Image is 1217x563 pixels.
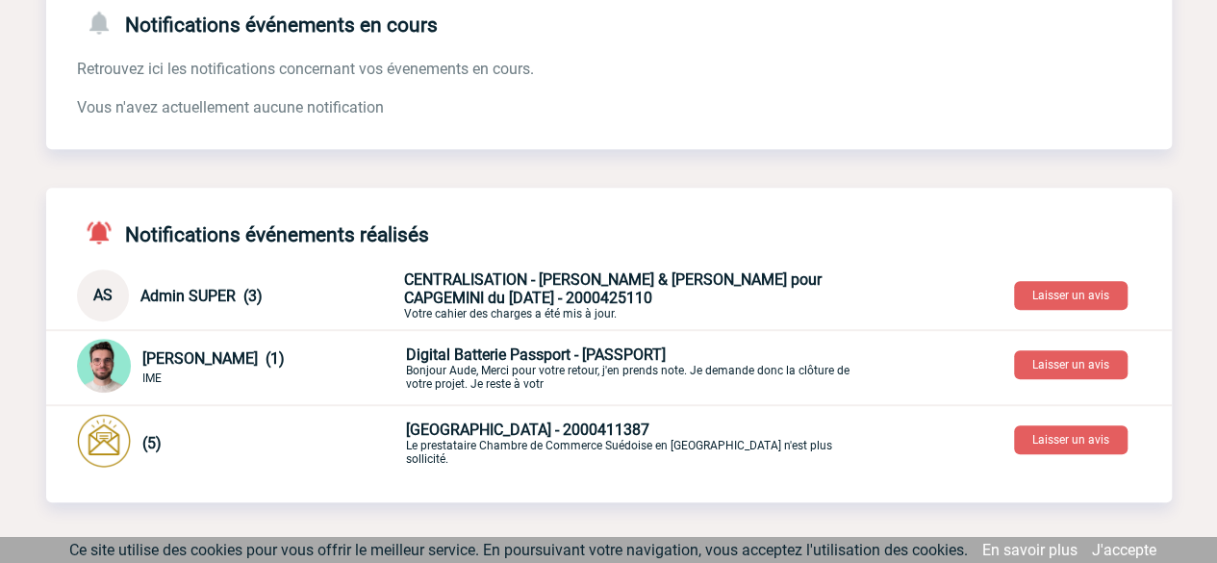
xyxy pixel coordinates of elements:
[93,286,113,304] span: AS
[77,339,131,393] img: 121547-2.png
[85,218,125,246] img: notifications-active-24-px-r.png
[1014,425,1128,454] button: Laisser un avis
[142,371,162,385] span: IME
[77,339,1172,397] div: Conversation privée : Client - Agence
[406,345,858,391] p: Bonjour Aude, Merci pour votre retour, j'en prends note. Je demande donc la clôture de votre proj...
[77,98,384,116] span: Vous n'avez actuellement aucune notification
[77,9,438,37] h4: Notifications événements en cours
[406,421,858,466] p: Le prestataire Chambre de Commerce Suédoise en [GEOGRAPHIC_DATA] n'est plus sollicité.
[142,349,285,368] span: [PERSON_NAME] (1)
[1092,541,1156,559] a: J'accepte
[406,345,666,364] span: Digital Batterie Passport - [PASSPORT]
[404,270,856,320] p: Votre cahier des charges a été mis à jour.
[982,541,1078,559] a: En savoir plus
[77,357,858,375] a: [PERSON_NAME] (1) IME Digital Batterie Passport - [PASSPORT]Bonjour Aude, Merci pour votre retour...
[77,218,429,246] h4: Notifications événements réalisés
[77,432,858,450] a: (5) [GEOGRAPHIC_DATA] - 2000411387Le prestataire Chambre de Commerce Suédoise en [GEOGRAPHIC_DATA...
[1014,281,1128,310] button: Laisser un avis
[69,541,968,559] span: Ce site utilise des cookies pour vous offrir le meilleur service. En poursuivant votre navigation...
[404,270,822,307] span: CENTRALISATION - [PERSON_NAME] & [PERSON_NAME] pour CAPGEMINI du [DATE] - 2000425110
[85,9,125,37] img: notifications-24-px-g.png
[77,60,534,78] span: Retrouvez ici les notifications concernant vos évenements en cours.
[140,287,263,305] span: Admin SUPER (3)
[77,414,1172,472] div: Conversation privée : Client - Agence
[77,414,131,468] img: photonotifcontact.png
[77,269,1172,321] div: Conversation privée : Client - Agence
[77,285,856,303] a: AS Admin SUPER (3) CENTRALISATION - [PERSON_NAME] & [PERSON_NAME] pour CAPGEMINI du [DATE] - 2000...
[406,421,649,439] span: [GEOGRAPHIC_DATA] - 2000411387
[142,434,162,452] span: (5)
[1014,350,1128,379] button: Laisser un avis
